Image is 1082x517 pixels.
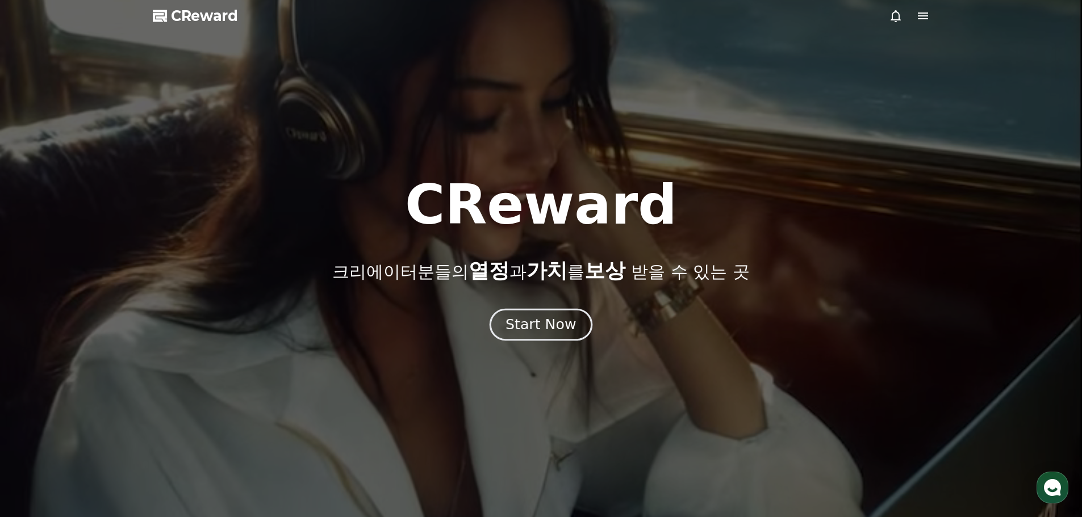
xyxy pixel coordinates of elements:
[36,377,43,386] span: 홈
[332,259,749,282] p: 크리에이터분들의 과 를 받을 수 있는 곳
[490,308,592,341] button: Start Now
[171,7,238,25] span: CReward
[75,360,147,388] a: 대화
[527,259,567,282] span: 가치
[3,360,75,388] a: 홈
[506,315,576,334] div: Start Now
[153,7,238,25] a: CReward
[176,377,189,386] span: 설정
[405,178,677,232] h1: CReward
[469,259,509,282] span: 열정
[104,377,118,386] span: 대화
[492,321,590,331] a: Start Now
[147,360,218,388] a: 설정
[584,259,625,282] span: 보상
